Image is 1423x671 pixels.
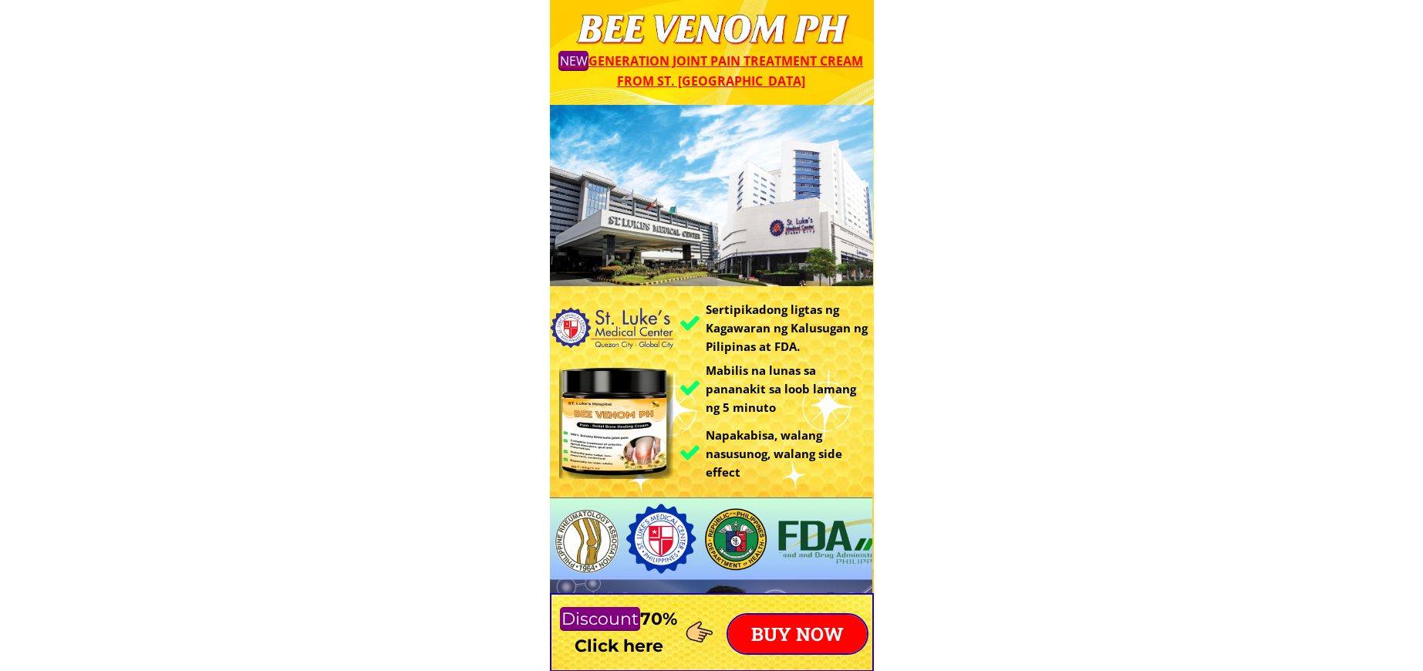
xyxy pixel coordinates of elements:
[550,605,688,659] h3: 70% Click here
[560,607,639,630] mark: Discount
[558,51,588,70] mark: New
[706,426,873,481] h3: Napakabisa, walang nasusunog, walang side effect
[558,52,863,89] span: generation joint pain treatment cream from St. [GEOGRAPHIC_DATA]
[706,300,877,356] h3: Sertipikadong ligtas ng Kagawaran ng Kalusugan ng Pilipinas at FDA.
[728,615,867,653] p: BUY NOW
[706,361,869,416] h3: Mabilis na lunas sa pananakit sa loob lamang ng 5 minuto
